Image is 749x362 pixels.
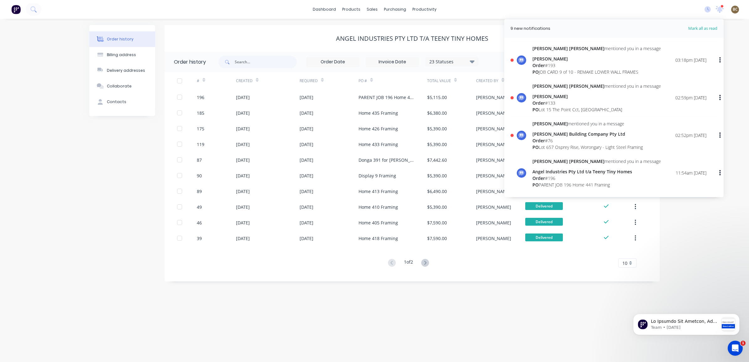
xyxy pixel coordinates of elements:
div: [PERSON_NAME] [476,235,511,242]
span: PO [532,144,539,150]
input: Search... [235,56,297,68]
span: [PERSON_NAME] [532,121,568,127]
div: [DATE] [300,219,313,226]
span: 10 [622,260,627,266]
div: $5,115.00 [427,94,447,101]
div: [DATE] [300,141,313,148]
span: Delivered [525,202,563,210]
div: 02:52pm [DATE] [675,132,706,139]
div: [DATE] [300,235,313,242]
span: Order [532,100,545,106]
div: Total Value [427,78,451,84]
div: [DATE] [300,125,313,132]
div: $7,590.00 [427,235,447,242]
div: $7,442.60 [427,157,447,163]
div: [DATE] [300,94,313,101]
div: [DATE] [300,110,313,116]
span: [PERSON_NAME] [PERSON_NAME] [532,196,605,202]
div: [DATE] [236,188,250,195]
div: 87 [197,157,202,163]
div: 119 [197,141,204,148]
div: Created By [476,72,525,89]
div: mentioned you in a message [532,196,661,202]
button: Delivery addresses [89,63,155,78]
div: 46 [197,219,202,226]
div: Home 405 Framing [359,219,398,226]
div: Display 9 Framing [359,172,396,179]
div: Angel Industries Pty Ltd t/a Teeny Tiny Homes [336,35,488,42]
div: $7,590.00 [427,219,447,226]
div: Donga 391 for [PERSON_NAME] & [PERSON_NAME] [359,157,415,163]
div: mentioned you in a message [532,158,661,165]
div: 196 [197,94,204,101]
span: Delivered [525,233,563,241]
div: [PERSON_NAME] [532,55,661,62]
div: [PERSON_NAME] [532,93,661,100]
img: Factory [11,5,21,14]
span: PO [532,182,539,188]
div: # [197,72,236,89]
span: Order [532,175,545,181]
span: Delivered [525,218,563,226]
div: 90 [197,172,202,179]
div: Lot 657 Osprey Rise, Worongary - Light Steel Framing [532,144,643,150]
div: [DATE] [236,110,250,116]
span: [PERSON_NAME] [PERSON_NAME] [532,45,605,51]
div: # [197,78,199,84]
div: Lot 15 The Point Cct, [GEOGRAPHIC_DATA] [532,106,661,113]
span: BC [733,7,738,12]
span: Order [532,138,545,144]
div: [DATE] [236,125,250,132]
div: Created By [476,78,498,84]
div: Home 433 Framing [359,141,398,148]
div: mentioned you in a message [532,120,643,127]
div: [DATE] [236,172,250,179]
div: JOB CARD 9 of 10 - REMAKE LOWER WALL FRAMES [532,69,661,75]
div: [PERSON_NAME] [476,219,511,226]
span: Order [532,62,545,68]
a: dashboard [310,5,339,14]
div: [PERSON_NAME] [476,125,511,132]
div: [PERSON_NAME] [476,141,511,148]
div: Required [300,78,318,84]
div: $6,490.00 [427,188,447,195]
div: [DATE] [236,219,250,226]
div: 03:18pm [DATE] [675,57,706,63]
div: Home 435 Framing [359,110,398,116]
input: Invoice Date [366,57,419,67]
div: $5,390.00 [427,125,447,132]
div: 1 of 2 [404,259,413,268]
span: 1 [741,341,746,346]
div: [PERSON_NAME] [476,188,511,195]
div: # 196 [532,175,661,181]
div: [DATE] [236,235,250,242]
div: [PERSON_NAME] [476,110,511,116]
div: mentioned you in a message [532,83,661,89]
div: Contacts [107,99,126,105]
div: [PERSON_NAME] [476,204,511,210]
iframe: Intercom notifications message [624,301,749,345]
div: $5,390.00 [427,204,447,210]
div: [PERSON_NAME] [476,157,511,163]
div: productivity [409,5,440,14]
p: Message from Team, sent 1w ago [27,24,95,29]
div: Home 426 Framing [359,125,398,132]
span: [PERSON_NAME] [PERSON_NAME] [532,158,605,164]
div: purchasing [381,5,409,14]
input: Order Date [306,57,359,67]
div: Home 413 Framing [359,188,398,195]
div: [DATE] [300,172,313,179]
div: Home 410 Framing [359,204,398,210]
span: Mark all as read [666,25,717,32]
div: $5,390.00 [427,141,447,148]
div: [DATE] [236,204,250,210]
div: Order history [107,36,134,42]
div: 175 [197,125,204,132]
iframe: Intercom live chat [728,341,743,356]
div: [DATE] [236,141,250,148]
button: Contacts [89,94,155,110]
div: # 193 [532,62,661,69]
div: sales [364,5,381,14]
div: PO # [359,72,427,89]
